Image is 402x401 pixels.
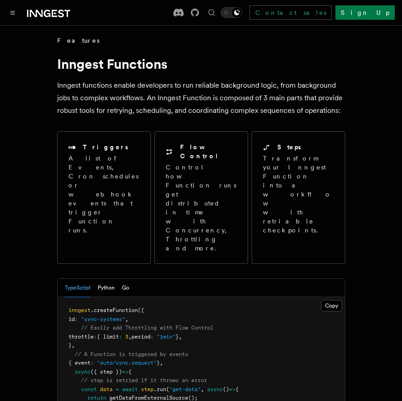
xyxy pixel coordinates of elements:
button: Find something... [206,7,217,18]
button: Toggle navigation [7,7,18,18]
span: } [157,360,160,366]
span: : [119,334,122,340]
span: , [125,316,128,322]
span: { event [68,360,90,366]
span: throttle [68,334,94,340]
span: step [141,386,154,392]
span: // step is retried if it throws an error [81,377,207,383]
button: Copy [321,300,342,312]
span: , [179,334,182,340]
span: period [131,334,150,340]
span: async [75,369,90,375]
span: ( [166,386,169,392]
span: inngest [68,307,90,313]
a: StepsTransform your Inngest Function into a workflow with retriable checkpoints. [252,131,345,264]
span: : [150,334,154,340]
span: { limit [97,334,119,340]
span: { [128,369,131,375]
span: data [100,386,113,392]
span: await [122,386,138,392]
span: return [87,395,106,401]
span: "auto/sync.request" [97,360,157,366]
h1: Inngest Functions [57,56,345,72]
span: // A Function is triggered by events [75,351,188,357]
span: Features [57,36,99,45]
span: } [176,334,179,340]
h2: Flow Control [180,143,237,160]
a: Contact sales [249,5,332,20]
h2: Triggers [83,143,128,151]
h2: Steps [277,143,301,151]
span: .run [154,386,166,392]
span: ({ [138,307,144,313]
p: Inngest functions enable developers to run reliable background logic, from background jobs to com... [57,79,345,117]
a: Flow ControlControl how Function runs get distributed in time with Concurrency, Throttling and more. [154,131,248,264]
button: Toggle dark mode [221,7,242,18]
span: "1min" [157,334,176,340]
p: Transform your Inngest Function into a workflow with retriable checkpoints. [263,154,334,235]
span: // Easily add Throttling with Flow Control [81,325,213,331]
button: Python [98,279,115,297]
p: A list of Events, Cron schedules or webhook events that trigger Function runs. [68,154,140,235]
span: "sync-systems" [81,316,125,322]
a: TriggersA list of Events, Cron schedules or webhook events that trigger Function runs. [57,131,151,264]
span: } [68,342,72,348]
span: => [122,369,128,375]
a: Sign Up [335,5,395,20]
button: Go [122,279,129,297]
span: id [68,316,75,322]
span: : [94,334,97,340]
span: => [229,386,235,392]
span: = [116,386,119,392]
span: (); [188,395,198,401]
span: async [207,386,223,392]
span: 3 [125,334,128,340]
span: : [90,360,94,366]
span: { [235,386,239,392]
button: TypeScript [65,279,90,297]
span: ({ step }) [90,369,122,375]
span: , [160,360,163,366]
span: : [75,316,78,322]
span: const [81,386,97,392]
span: () [223,386,229,392]
span: getDataFromExternalSource [109,395,188,401]
span: "get-data" [169,386,201,392]
span: , [201,386,204,392]
span: .createFunction [90,307,138,313]
p: Control how Function runs get distributed in time with Concurrency, Throttling and more. [166,163,237,253]
span: , [72,342,75,348]
span: , [128,334,131,340]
